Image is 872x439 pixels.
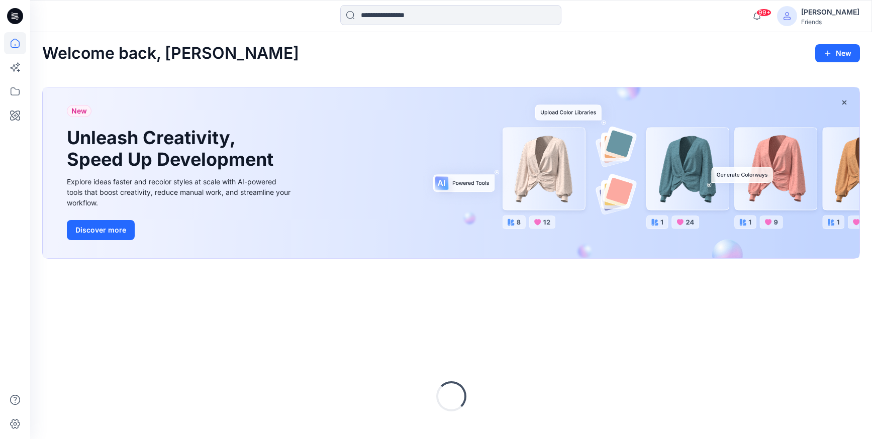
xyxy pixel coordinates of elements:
[67,220,135,240] button: Discover more
[801,18,859,26] div: Friends
[67,220,293,240] a: Discover more
[71,105,87,117] span: New
[42,44,299,63] h2: Welcome back, [PERSON_NAME]
[67,127,278,170] h1: Unleash Creativity, Speed Up Development
[815,44,860,62] button: New
[756,9,771,17] span: 99+
[783,12,791,20] svg: avatar
[67,176,293,208] div: Explore ideas faster and recolor styles at scale with AI-powered tools that boost creativity, red...
[801,6,859,18] div: [PERSON_NAME]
